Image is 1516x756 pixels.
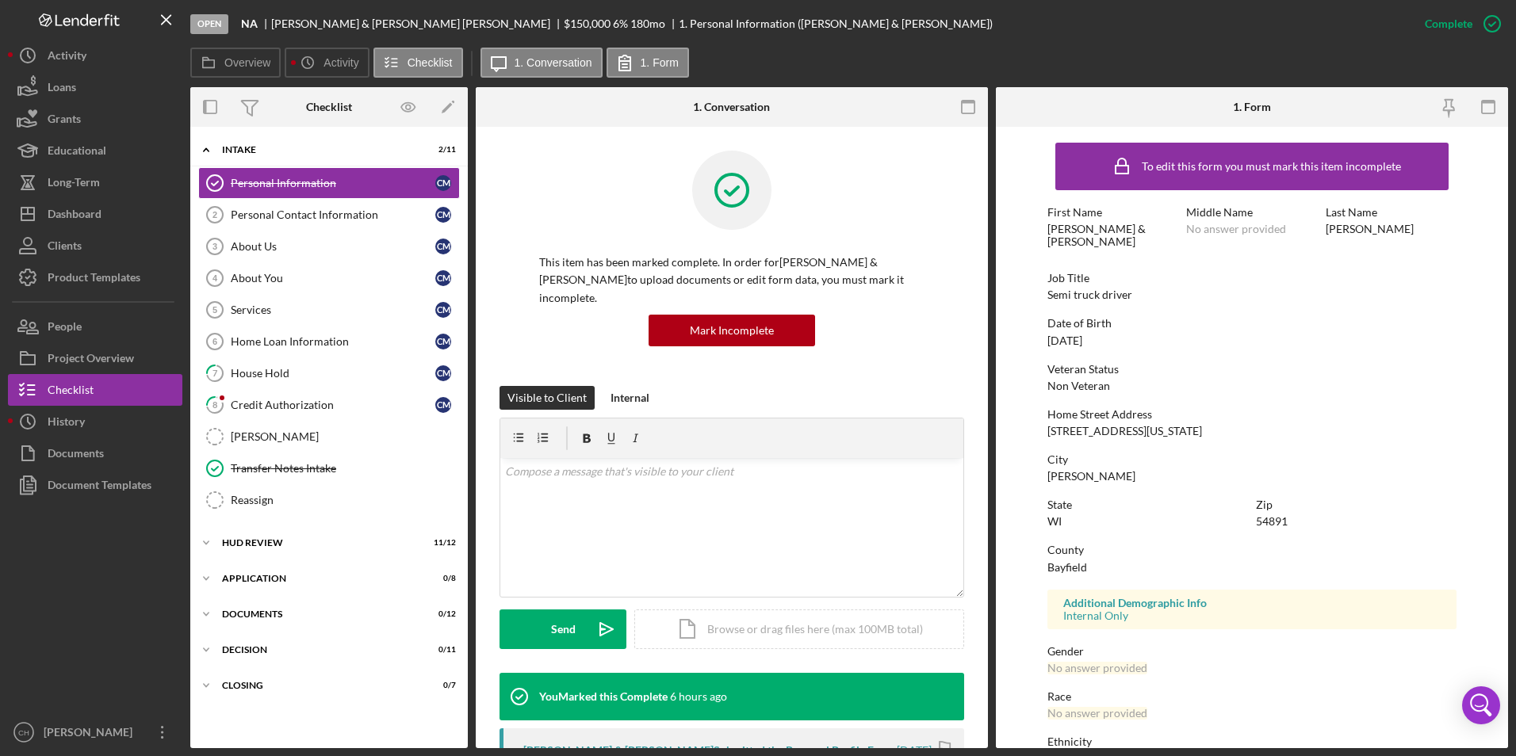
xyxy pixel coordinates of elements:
p: This item has been marked complete. In order for [PERSON_NAME] & [PERSON_NAME] to upload document... [539,254,925,307]
button: Educational [8,135,182,166]
div: 54891 [1256,515,1288,528]
div: Personal Contact Information [231,208,435,221]
button: Long-Term [8,166,182,198]
button: Mark Incomplete [649,315,815,346]
div: You Marked this Complete [539,690,668,703]
div: Zip [1256,498,1457,511]
b: NA [241,17,258,30]
div: Dashboard [48,198,101,234]
div: [PERSON_NAME] & [PERSON_NAME] [1047,223,1179,248]
button: Checklist [373,48,463,78]
div: C M [435,207,451,223]
a: Documents [8,437,182,469]
a: 2Personal Contact InformationCM [198,199,460,231]
button: 1. Conversation [480,48,603,78]
a: Grants [8,103,182,135]
div: Mark Incomplete [690,315,774,346]
div: C M [435,270,451,286]
div: Open Intercom Messenger [1462,686,1500,724]
button: Document Templates [8,469,182,501]
label: Activity [323,56,358,69]
button: Project Overview [8,342,182,374]
div: [PERSON_NAME] [1326,223,1414,235]
div: House Hold [231,367,435,380]
div: Gender [1047,645,1457,658]
div: Home Loan Information [231,335,435,348]
div: C M [435,334,451,349]
div: To edit this form you must mark this item incomplete [1142,160,1401,173]
div: 0 / 8 [427,574,456,583]
button: Complete [1409,8,1508,40]
tspan: 3 [212,242,217,251]
div: Grants [48,103,81,139]
div: 180 mo [630,17,665,30]
div: [PERSON_NAME] & [PERSON_NAME] [PERSON_NAME] [271,17,564,30]
div: 2 / 11 [427,145,456,155]
label: 1. Conversation [515,56,592,69]
div: Documents [222,609,416,619]
div: Checklist [306,101,352,113]
div: Services [231,304,435,316]
a: 8Credit AuthorizationCM [198,389,460,421]
div: [PERSON_NAME] [1047,470,1135,483]
div: 0 / 7 [427,681,456,690]
div: Send [551,609,576,649]
tspan: 2 [212,210,217,220]
div: Project Overview [48,342,134,378]
div: About Us [231,240,435,253]
div: Activity [48,40,86,75]
a: Transfer Notes Intake [198,452,460,484]
a: 4About YouCM [198,262,460,294]
button: Internal [603,386,657,410]
div: WI [1047,515,1062,528]
div: C M [435,365,451,381]
div: Educational [48,135,106,170]
div: Decision [222,645,416,655]
tspan: 5 [212,305,217,315]
div: 11 / 12 [427,538,456,548]
div: First Name [1047,206,1179,219]
button: Clients [8,230,182,262]
button: Send [500,609,626,649]
div: Additional Demographic Info [1063,597,1441,609]
button: Loans [8,71,182,103]
div: C M [435,397,451,413]
div: [DATE] [1047,334,1082,347]
div: Non Veteran [1047,380,1110,392]
div: Internal [611,386,649,410]
a: Reassign [198,484,460,516]
div: 1. Conversation [693,101,770,113]
div: Home Street Address [1047,408,1457,421]
div: Reassign [231,494,459,506]
div: Visible to Client [507,386,587,410]
div: 1. Personal Information ([PERSON_NAME] & [PERSON_NAME]) [679,17,993,30]
div: State [1047,498,1248,511]
button: People [8,311,182,342]
div: People [48,311,82,346]
div: 0 / 12 [427,609,456,619]
div: Documents [48,437,104,473]
div: Semi truck driver [1047,288,1132,301]
div: [STREET_ADDRESS][US_STATE] [1047,425,1202,437]
div: No answer provided [1186,223,1286,235]
div: Clients [48,230,82,265]
div: Job Title [1047,272,1457,284]
div: HUD Review [222,538,416,548]
div: Closing [222,681,416,690]
label: Checklist [408,56,453,69]
a: Checklist [8,374,182,406]
div: Intake [222,145,416,155]
tspan: 8 [212,399,217,410]
div: History [48,406,85,441]
div: Last Name [1326,206,1457,219]
button: Dashboard [8,198,182,230]
div: Credit Authorization [231,399,435,411]
div: Ethnicity [1047,735,1457,748]
a: Product Templates [8,262,182,293]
